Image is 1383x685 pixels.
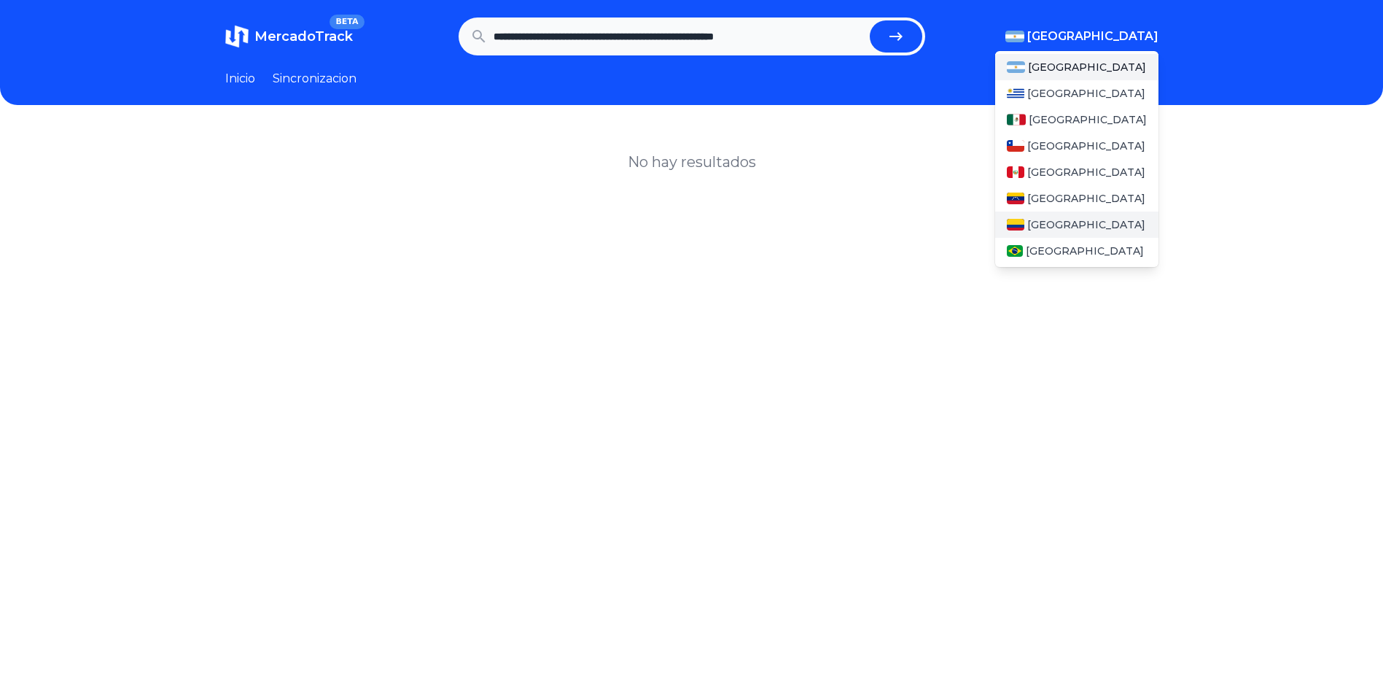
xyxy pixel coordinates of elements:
[225,70,255,88] a: Inicio
[995,185,1158,212] a: Venezuela[GEOGRAPHIC_DATA]
[1007,88,1024,99] img: Uruguay
[1027,165,1145,179] span: [GEOGRAPHIC_DATA]
[995,238,1158,264] a: Brasil[GEOGRAPHIC_DATA]
[225,25,353,48] a: MercadoTrackBETA
[628,152,756,172] h1: No hay resultados
[1005,28,1158,45] button: [GEOGRAPHIC_DATA]
[995,107,1158,133] a: Mexico[GEOGRAPHIC_DATA]
[1007,219,1024,231] img: Colombia
[1029,112,1147,127] span: [GEOGRAPHIC_DATA]
[995,133,1158,159] a: Chile[GEOGRAPHIC_DATA]
[1007,140,1024,152] img: Chile
[995,80,1158,107] a: Uruguay[GEOGRAPHIC_DATA]
[1007,193,1024,204] img: Venezuela
[1027,217,1145,232] span: [GEOGRAPHIC_DATA]
[1027,86,1145,101] span: [GEOGRAPHIC_DATA]
[1027,191,1145,206] span: [GEOGRAPHIC_DATA]
[1027,139,1145,153] span: [GEOGRAPHIC_DATA]
[995,159,1158,185] a: Peru[GEOGRAPHIC_DATA]
[1007,166,1024,178] img: Peru
[1007,61,1026,73] img: Argentina
[273,70,357,88] a: Sincronizacion
[995,212,1158,238] a: Colombia[GEOGRAPHIC_DATA]
[254,28,353,44] span: MercadoTrack
[1026,244,1144,258] span: [GEOGRAPHIC_DATA]
[1007,245,1024,257] img: Brasil
[1007,114,1026,125] img: Mexico
[330,15,364,29] span: BETA
[225,25,249,48] img: MercadoTrack
[1028,60,1146,74] span: [GEOGRAPHIC_DATA]
[1005,31,1024,42] img: Argentina
[995,54,1158,80] a: Argentina[GEOGRAPHIC_DATA]
[1027,28,1158,45] span: [GEOGRAPHIC_DATA]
